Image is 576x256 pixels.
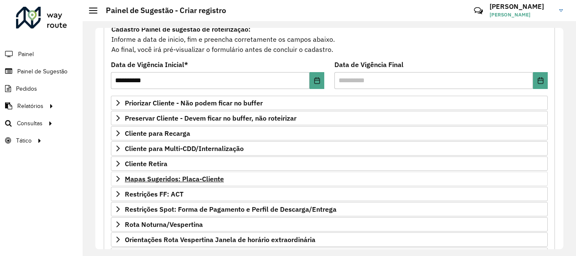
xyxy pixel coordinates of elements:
[125,175,224,182] span: Mapas Sugeridos: Placa-Cliente
[18,50,34,59] span: Painel
[17,102,43,110] span: Relatórios
[533,72,548,89] button: Choose Date
[125,221,203,228] span: Rota Noturna/Vespertina
[125,115,296,121] span: Preservar Cliente - Devem ficar no buffer, não roteirizar
[125,130,190,137] span: Cliente para Recarga
[111,111,548,125] a: Preservar Cliente - Devem ficar no buffer, não roteirizar
[125,206,336,213] span: Restrições Spot: Forma de Pagamento e Perfil de Descarga/Entrega
[334,59,404,70] label: Data de Vigência Final
[97,6,226,15] h2: Painel de Sugestão - Criar registro
[111,141,548,156] a: Cliente para Multi-CDD/Internalização
[111,172,548,186] a: Mapas Sugeridos: Placa-Cliente
[125,191,183,197] span: Restrições FF: ACT
[111,59,188,70] label: Data de Vigência Inicial
[125,160,167,167] span: Cliente Retira
[16,84,37,93] span: Pedidos
[111,25,250,33] strong: Cadastro Painel de sugestão de roteirização:
[17,119,43,128] span: Consultas
[111,96,548,110] a: Priorizar Cliente - Não podem ficar no buffer
[490,11,553,19] span: [PERSON_NAME]
[111,156,548,171] a: Cliente Retira
[125,100,263,106] span: Priorizar Cliente - Não podem ficar no buffer
[111,217,548,232] a: Rota Noturna/Vespertina
[111,24,548,55] div: Informe a data de inicio, fim e preencha corretamente os campos abaixo. Ao final, você irá pré-vi...
[111,232,548,247] a: Orientações Rota Vespertina Janela de horário extraordinária
[125,236,315,243] span: Orientações Rota Vespertina Janela de horário extraordinária
[469,2,487,20] a: Contato Rápido
[125,145,244,152] span: Cliente para Multi-CDD/Internalização
[17,67,67,76] span: Painel de Sugestão
[16,136,32,145] span: Tático
[490,3,553,11] h3: [PERSON_NAME]
[310,72,324,89] button: Choose Date
[111,126,548,140] a: Cliente para Recarga
[111,202,548,216] a: Restrições Spot: Forma de Pagamento e Perfil de Descarga/Entrega
[111,187,548,201] a: Restrições FF: ACT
